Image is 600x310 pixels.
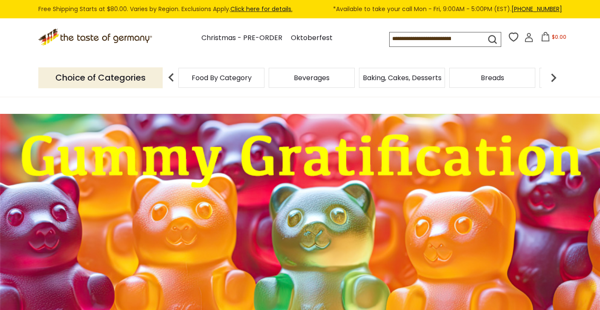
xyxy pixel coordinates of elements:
[333,4,562,14] span: *Available to take your call Mon - Fri, 9:00AM - 5:00PM (EST).
[294,75,330,81] a: Beverages
[230,5,293,13] a: Click here for details.
[201,32,282,44] a: Christmas - PRE-ORDER
[545,69,562,86] img: next arrow
[363,75,442,81] a: Baking, Cakes, Desserts
[291,32,333,44] a: Oktoberfest
[163,69,180,86] img: previous arrow
[511,5,562,13] a: [PHONE_NUMBER]
[192,75,252,81] a: Food By Category
[38,4,562,14] div: Free Shipping Starts at $80.00. Varies by Region. Exclusions Apply.
[481,75,504,81] a: Breads
[552,33,566,41] span: $0.00
[38,67,163,88] p: Choice of Categories
[535,32,571,45] button: $0.00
